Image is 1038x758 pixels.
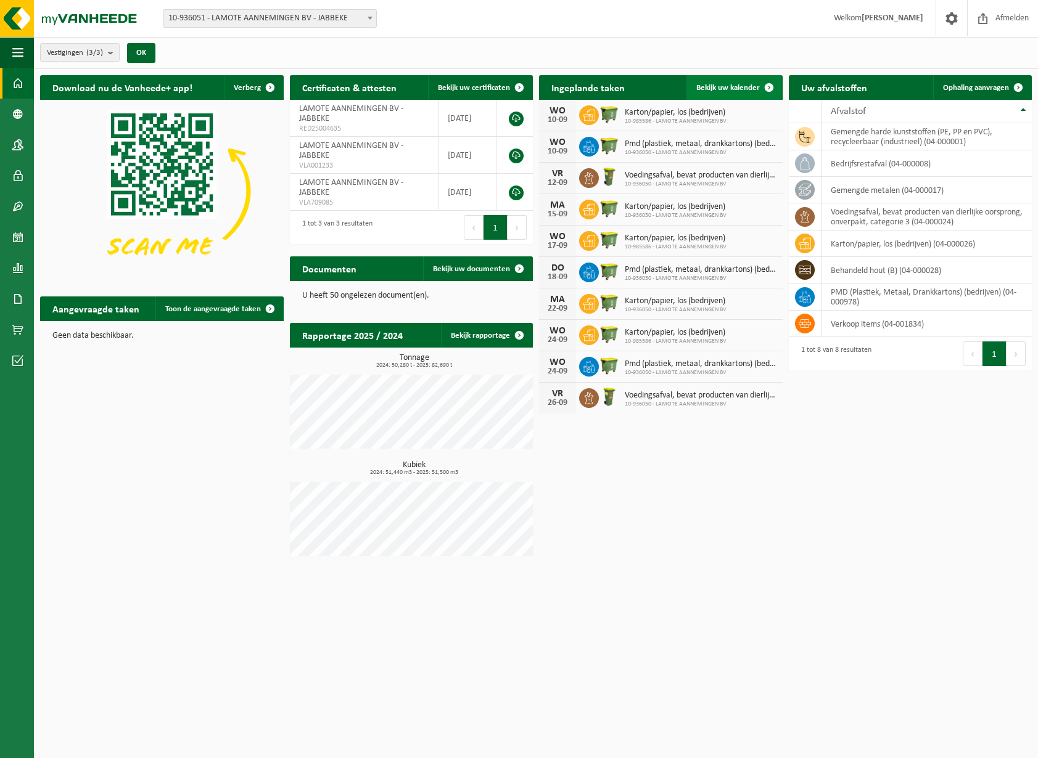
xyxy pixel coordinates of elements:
p: Geen data beschikbaar. [52,332,271,340]
td: gemengde metalen (04-000017) [822,177,1032,203]
a: Bekijk rapportage [441,323,532,348]
span: 10-936050 - LAMOTE AANNEMINGEN BV [625,275,776,282]
div: 1 tot 8 van 8 resultaten [795,340,871,367]
span: Karton/papier, los (bedrijven) [625,296,727,306]
a: Bekijk uw certificaten [428,75,532,100]
div: WO [545,137,570,147]
div: VR [545,169,570,179]
h2: Aangevraagde taken [40,296,152,320]
button: Next [508,215,527,240]
h2: Rapportage 2025 / 2024 [290,323,415,347]
h2: Uw afvalstoffen [789,75,879,99]
count: (3/3) [86,49,103,57]
span: 2024: 51,440 m3 - 2025: 51,500 m3 [296,470,533,476]
div: 24-09 [545,367,570,376]
button: Vestigingen(3/3) [40,43,120,62]
img: WB-1100-HPE-GN-50 [599,261,620,282]
button: 1 [484,215,508,240]
div: DO [545,263,570,273]
td: behandeld hout (B) (04-000028) [822,257,1032,283]
td: [DATE] [439,174,496,211]
button: Previous [963,341,982,366]
img: Download de VHEPlus App [40,100,284,282]
span: LAMOTE AANNEMINGEN BV - JABBEKE [299,178,403,197]
h3: Kubiek [296,461,533,476]
span: Voedingsafval, bevat producten van dierlijke oorsprong, onverpakt, categorie 3 [625,391,776,401]
span: Bekijk uw certificaten [438,84,510,92]
td: karton/papier, los (bedrijven) (04-000026) [822,230,1032,257]
span: 10-936051 - LAMOTE AANNEMINGEN BV - JABBEKE [163,10,376,27]
span: RED25004635 [299,124,429,134]
img: WB-1100-HPE-GN-50 [599,198,620,219]
div: 1 tot 3 van 3 resultaten [296,214,373,241]
h3: Tonnage [296,354,533,369]
span: Afvalstof [831,107,866,116]
td: bedrijfsrestafval (04-000008) [822,150,1032,177]
div: 26-09 [545,399,570,407]
span: 10-936051 - LAMOTE AANNEMINGEN BV - JABBEKE [163,9,377,28]
div: 24-09 [545,336,570,344]
img: WB-1100-HPE-GN-50 [599,292,620,313]
div: WO [545,326,570,336]
td: [DATE] [439,100,496,137]
td: verkoop items (04-001834) [822,311,1032,337]
td: voedingsafval, bevat producten van dierlijke oorsprong, onverpakt, categorie 3 (04-000024) [822,203,1032,230]
span: Pmd (plastiek, metaal, drankkartons) (bedrijven) [625,359,776,369]
div: MA [545,295,570,304]
div: WO [545,106,570,116]
img: WB-0060-HPE-GN-50 [599,386,620,407]
span: Karton/papier, los (bedrijven) [625,328,727,338]
td: [DATE] [439,137,496,174]
span: LAMOTE AANNEMINGEN BV - JABBEKE [299,141,403,160]
span: 10-985586 - LAMOTE AANNEMINGEN BV [625,338,727,345]
img: WB-1100-HPE-GN-50 [599,324,620,344]
div: 10-09 [545,147,570,156]
span: VLA709085 [299,198,429,208]
span: Bekijk uw kalender [696,84,760,92]
span: 10-985586 - LAMOTE AANNEMINGEN BV [625,243,727,251]
img: WB-1100-HPE-GN-50 [599,104,620,124]
span: 10-936050 - LAMOTE AANNEMINGEN BV [625,212,727,219]
td: gemengde harde kunststoffen (PE, PP en PVC), recycleerbaar (industrieel) (04-000001) [822,123,1032,150]
div: 22-09 [545,304,570,313]
span: Toon de aangevraagde taken [165,305,261,313]
div: 10-09 [545,116,570,124]
p: U heeft 50 ongelezen document(en). [302,291,521,300]
span: 10-985586 - LAMOTE AANNEMINGEN BV [625,118,727,125]
span: Karton/papier, los (bedrijven) [625,108,727,118]
img: WB-1100-HPE-GN-50 [599,355,620,376]
a: Bekijk uw documenten [423,256,532,281]
div: MA [545,200,570,210]
span: Karton/papier, los (bedrijven) [625,202,727,212]
div: 17-09 [545,242,570,250]
span: Voedingsafval, bevat producten van dierlijke oorsprong, onverpakt, categorie 3 [625,171,776,181]
span: Pmd (plastiek, metaal, drankkartons) (bedrijven) [625,265,776,275]
a: Bekijk uw kalender [686,75,781,100]
div: 18-09 [545,273,570,282]
a: Ophaling aanvragen [933,75,1031,100]
span: Bekijk uw documenten [433,265,510,273]
h2: Certificaten & attesten [290,75,409,99]
div: WO [545,357,570,367]
button: Previous [464,215,484,240]
span: VLA001233 [299,161,429,171]
img: WB-1100-HPE-GN-50 [599,229,620,250]
button: OK [127,43,155,63]
span: Verberg [234,84,261,92]
img: WB-0060-HPE-GN-50 [599,166,620,187]
a: Toon de aangevraagde taken [155,296,282,321]
h2: Download nu de Vanheede+ app! [40,75,205,99]
strong: [PERSON_NAME] [862,14,923,23]
img: WB-1100-HPE-GN-50 [599,135,620,156]
div: WO [545,232,570,242]
button: Verberg [224,75,282,100]
span: 10-936050 - LAMOTE AANNEMINGEN BV [625,149,776,157]
h2: Ingeplande taken [539,75,637,99]
span: Vestigingen [47,44,103,62]
td: PMD (Plastiek, Metaal, Drankkartons) (bedrijven) (04-000978) [822,283,1032,311]
div: 12-09 [545,179,570,187]
span: Ophaling aanvragen [943,84,1009,92]
span: LAMOTE AANNEMINGEN BV - JABBEKE [299,104,403,123]
h2: Documenten [290,256,369,280]
span: Pmd (plastiek, metaal, drankkartons) (bedrijven) [625,139,776,149]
